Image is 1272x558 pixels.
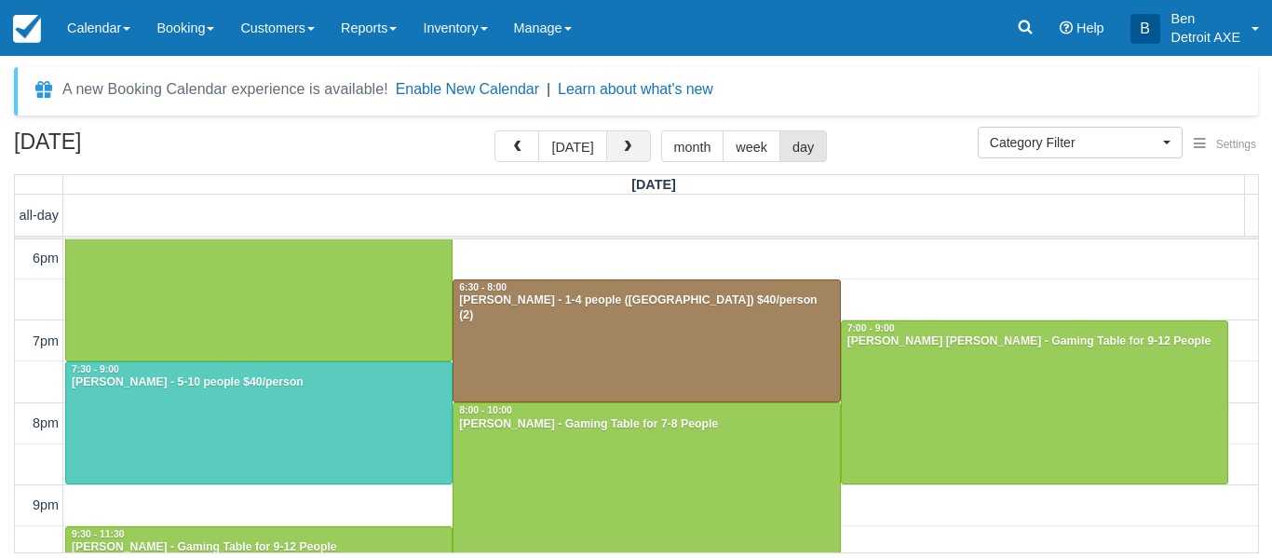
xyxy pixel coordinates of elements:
button: Category Filter [978,127,1183,158]
div: [PERSON_NAME] - Gaming Table for 7-8 People [458,417,834,432]
span: 9pm [33,497,59,512]
div: [PERSON_NAME] [PERSON_NAME] - Gaming Table for 9-12 People [846,334,1223,349]
div: A new Booking Calendar experience is available! [62,78,388,101]
button: [DATE] [538,130,606,162]
h2: [DATE] [14,130,250,165]
button: Enable New Calendar [396,80,539,99]
span: 6:30 - 8:00 [459,282,507,293]
button: month [661,130,724,162]
button: Settings [1183,131,1267,158]
span: Help [1076,20,1104,35]
img: checkfront-main-nav-mini-logo.png [13,15,41,43]
span: 9:30 - 11:30 [72,529,125,539]
div: [PERSON_NAME] - Gaming Table for 9-12 People [71,540,447,555]
span: 8pm [33,415,59,430]
span: 7:30 - 9:00 [72,364,119,374]
a: 6:30 - 8:00[PERSON_NAME] - 1-4 people ([GEOGRAPHIC_DATA]) $40/person (2) [453,279,840,403]
p: Detroit AXE [1171,28,1240,47]
button: day [779,130,827,162]
span: 8:00 - 10:00 [459,405,512,415]
span: 7:00 - 9:00 [847,323,895,333]
span: 7pm [33,333,59,348]
span: | [547,81,550,97]
a: Learn about what's new [558,81,713,97]
span: Settings [1216,138,1256,151]
p: Ben [1171,9,1240,28]
div: B [1130,14,1160,44]
span: 6pm [33,251,59,265]
button: week [723,130,780,162]
span: Category Filter [990,133,1158,152]
a: 7:30 - 9:00[PERSON_NAME] - 5-10 people $40/person [65,361,453,485]
div: [PERSON_NAME] - 5-10 people $40/person [71,375,447,390]
i: Help [1060,21,1073,34]
span: all-day [20,208,59,223]
a: 7:00 - 9:00[PERSON_NAME] [PERSON_NAME] - Gaming Table for 9-12 People [841,320,1228,485]
span: [DATE] [631,177,676,192]
div: [PERSON_NAME] - 1-4 people ([GEOGRAPHIC_DATA]) $40/person (2) [458,293,834,323]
